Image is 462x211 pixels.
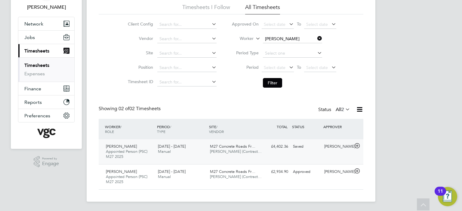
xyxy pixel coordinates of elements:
[295,20,303,28] span: To
[291,167,322,177] div: Approved
[106,149,147,159] span: Appointed Person (PSC) M27 2025
[18,109,74,122] button: Preferences
[126,65,153,70] label: Position
[318,106,351,114] div: Status
[245,4,280,14] li: All Timesheets
[24,62,49,68] a: Timesheets
[263,78,282,88] button: Filter
[259,142,291,152] div: £4,402.36
[106,144,137,149] span: [PERSON_NAME]
[264,22,285,27] span: Select date
[24,21,43,27] span: Network
[105,129,114,134] span: ROLE
[157,78,217,86] input: Search for...
[18,57,74,82] div: Timesheets
[291,142,322,152] div: Saved
[216,124,217,129] span: /
[157,49,217,58] input: Search for...
[24,71,45,77] a: Expenses
[18,4,75,11] span: Heena Chatrath
[24,113,50,119] span: Preferences
[210,149,262,154] span: [PERSON_NAME] (Contract…
[18,128,75,138] a: Go to home page
[120,124,122,129] span: /
[18,95,74,109] button: Reports
[157,35,217,43] input: Search for...
[156,121,208,137] div: PERIOD
[232,21,259,27] label: Approved On
[322,167,353,177] div: [PERSON_NAME]
[263,35,322,43] input: Search for...
[341,107,344,113] span: 2
[264,65,285,70] span: Select date
[24,86,41,92] span: Finance
[18,44,74,57] button: Timesheets
[263,49,322,58] input: Select one
[24,48,49,54] span: Timesheets
[37,128,56,138] img: vgcgroup-logo-retina.png
[119,106,161,112] span: 02 Timesheets
[157,20,217,29] input: Search for...
[210,169,255,174] span: M27 Concrete Roads Fr…
[232,65,259,70] label: Period
[126,36,153,41] label: Vendor
[322,142,353,152] div: [PERSON_NAME]
[24,99,42,105] span: Reports
[158,149,171,154] span: Manual
[18,31,74,44] button: Jobs
[210,144,255,149] span: M27 Concrete Roads Fr…
[232,50,259,56] label: Period Type
[106,169,137,174] span: [PERSON_NAME]
[157,64,217,72] input: Search for...
[295,63,303,71] span: To
[210,174,262,179] span: [PERSON_NAME] (Contract…
[277,124,288,129] span: TOTAL
[306,65,328,70] span: Select date
[157,129,165,134] span: TYPE
[209,129,224,134] span: VENDOR
[119,106,129,112] span: 02 of
[259,167,291,177] div: £2,934.90
[99,106,162,112] div: Showing
[106,174,147,184] span: Appointed Person (PSC) M27 2025
[103,121,156,137] div: WORKER
[158,144,186,149] span: [DATE] - [DATE]
[182,4,230,14] li: Timesheets I Follow
[34,156,59,167] a: Powered byEngage
[336,107,350,113] label: All
[158,174,171,179] span: Manual
[126,21,153,27] label: Client Config
[158,169,186,174] span: [DATE] - [DATE]
[226,36,254,42] label: Worker
[170,124,171,129] span: /
[24,35,35,40] span: Jobs
[322,121,353,132] div: APPROVER
[18,17,74,30] button: Network
[18,82,74,95] button: Finance
[438,191,443,199] div: 11
[291,121,322,132] div: STATUS
[42,156,59,161] span: Powered by
[126,79,153,84] label: Timesheet ID
[208,121,260,137] div: SITE
[438,187,457,206] button: Open Resource Center, 11 new notifications
[42,161,59,166] span: Engage
[306,22,328,27] span: Select date
[126,50,153,56] label: Site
